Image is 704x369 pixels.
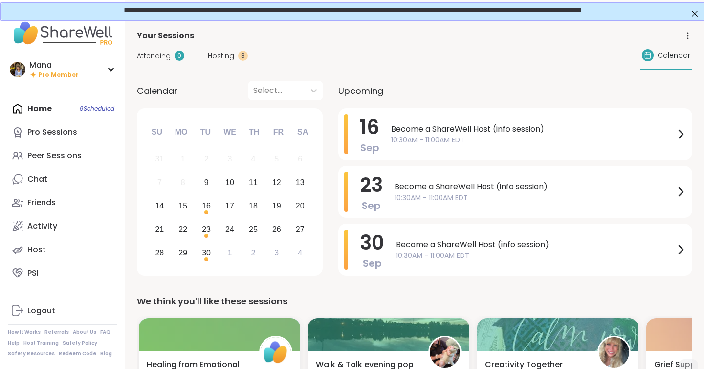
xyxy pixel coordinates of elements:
div: Choose Sunday, September 28th, 2025 [149,242,170,263]
div: 7 [157,176,162,189]
span: 16 [360,114,379,141]
div: 22 [178,223,187,236]
div: 21 [155,223,164,236]
span: 10:30AM - 11:00AM EDT [395,193,675,203]
div: 30 [202,246,211,259]
span: Sep [360,141,379,155]
div: Choose Saturday, September 27th, 2025 [289,219,310,240]
a: About Us [73,329,96,336]
div: 9 [204,176,209,189]
div: Choose Thursday, September 25th, 2025 [243,219,264,240]
a: Safety Resources [8,350,55,357]
a: Pro Sessions [8,120,117,144]
div: 3 [274,246,279,259]
span: Your Sessions [137,30,194,42]
img: ShareWell Nav Logo [8,16,117,50]
div: Not available Monday, September 8th, 2025 [173,172,194,193]
div: 1 [228,246,232,259]
span: Calendar [137,84,177,97]
span: Attending [137,51,171,61]
div: Fr [267,121,289,143]
div: 3 [228,152,232,165]
div: Choose Friday, September 26th, 2025 [266,219,287,240]
div: We [219,121,241,143]
div: Choose Wednesday, September 17th, 2025 [220,196,241,217]
div: 8 [181,176,185,189]
span: Become a ShareWell Host (info session) [396,239,675,251]
img: Mana [10,62,25,77]
div: Choose Friday, October 3rd, 2025 [266,242,287,263]
div: Not available Friday, September 5th, 2025 [266,149,287,170]
div: 2 [251,246,255,259]
span: Calendar [658,50,690,61]
div: Choose Friday, September 19th, 2025 [266,196,287,217]
span: Sep [363,256,382,270]
div: 8 [238,51,248,61]
span: Upcoming [338,84,383,97]
span: Become a ShareWell Host (info session) [391,123,675,135]
div: 13 [296,176,305,189]
div: 15 [178,199,187,212]
div: 2 [204,152,209,165]
div: Host [27,244,46,255]
div: 4 [298,246,302,259]
span: Pro Member [38,71,79,79]
div: Choose Sunday, September 21st, 2025 [149,219,170,240]
div: Choose Saturday, September 13th, 2025 [289,172,310,193]
div: Not available Tuesday, September 2nd, 2025 [196,149,217,170]
a: Friends [8,191,117,214]
a: Redeem Code [59,350,96,357]
div: 26 [272,223,281,236]
div: Choose Thursday, September 18th, 2025 [243,196,264,217]
div: 28 [155,246,164,259]
span: Hosting [208,51,234,61]
div: Sa [292,121,313,143]
div: 11 [249,176,258,189]
div: Not available Thursday, September 4th, 2025 [243,149,264,170]
span: Become a ShareWell Host (info session) [395,181,675,193]
div: 27 [296,223,305,236]
span: Sep [362,199,381,212]
div: Choose Wednesday, September 24th, 2025 [220,219,241,240]
a: PSI [8,261,117,285]
div: Choose Tuesday, September 30th, 2025 [196,242,217,263]
div: Su [146,121,168,143]
span: 10:30AM - 11:00AM EDT [391,135,675,145]
div: 31 [155,152,164,165]
div: Choose Monday, September 29th, 2025 [173,242,194,263]
div: Tu [195,121,216,143]
a: Logout [8,299,117,323]
a: FAQ [100,329,110,336]
div: 12 [272,176,281,189]
div: Friends [27,197,56,208]
a: Blog [100,350,112,357]
div: Choose Tuesday, September 9th, 2025 [196,172,217,193]
div: Th [243,121,265,143]
a: Referrals [44,329,69,336]
div: Not available Sunday, August 31st, 2025 [149,149,170,170]
span: 30 [360,229,384,256]
div: month 2025-09 [148,147,311,264]
div: Choose Wednesday, October 1st, 2025 [220,242,241,263]
div: 23 [202,223,211,236]
div: 20 [296,199,305,212]
div: 6 [298,152,302,165]
div: Activity [27,221,57,231]
a: Help [8,340,20,346]
img: Sunnyt [430,337,460,368]
div: PSI [27,268,39,278]
a: Host [8,238,117,261]
div: Choose Wednesday, September 10th, 2025 [220,172,241,193]
div: Choose Monday, September 15th, 2025 [173,196,194,217]
div: 29 [178,246,187,259]
img: MarciLotter [599,337,629,368]
div: Mana [29,60,79,70]
div: Choose Tuesday, September 16th, 2025 [196,196,217,217]
a: Safety Policy [63,340,97,346]
div: 0 [175,51,184,61]
div: Choose Thursday, October 2nd, 2025 [243,242,264,263]
div: Not available Wednesday, September 3rd, 2025 [220,149,241,170]
div: 14 [155,199,164,212]
a: How It Works [8,329,41,336]
div: Pro Sessions [27,127,77,138]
